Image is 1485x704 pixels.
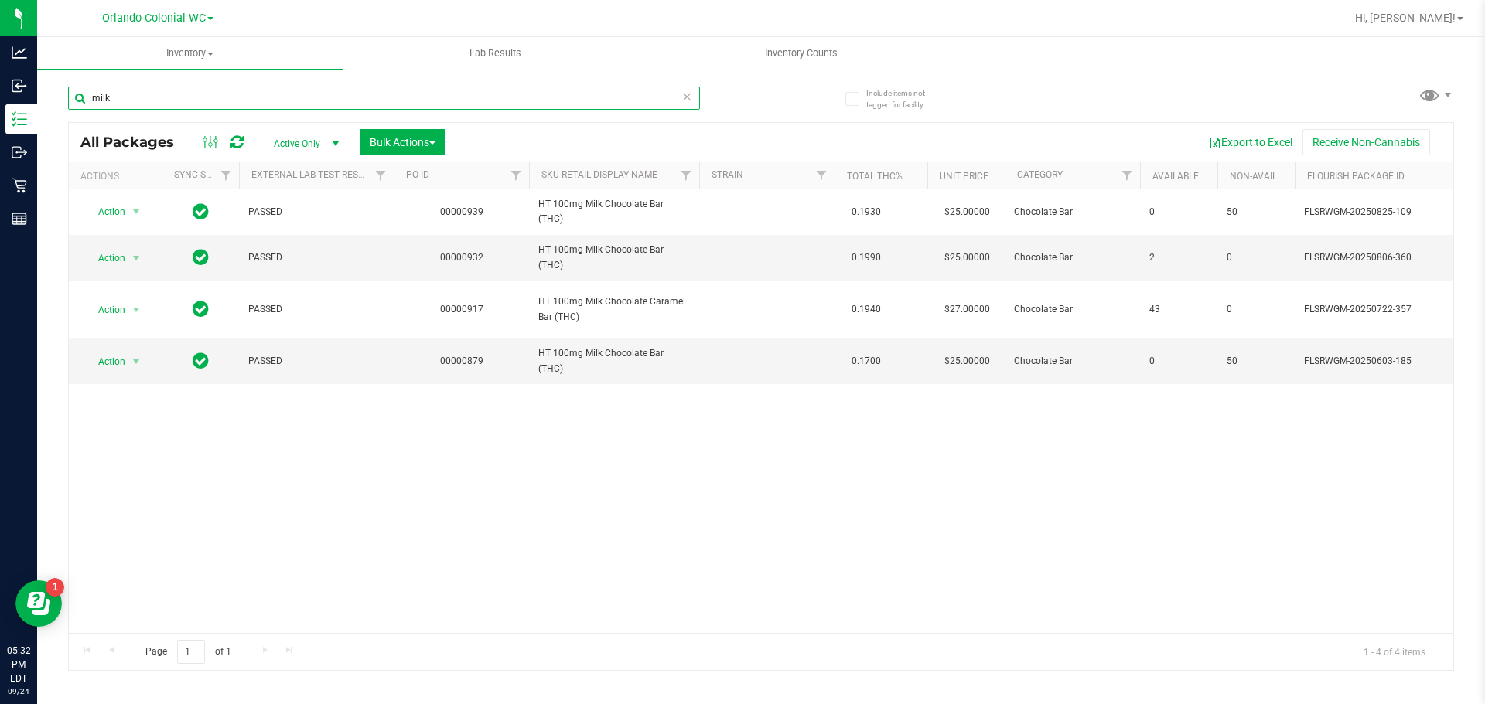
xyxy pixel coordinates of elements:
[744,46,859,60] span: Inventory Counts
[177,640,205,664] input: 1
[406,169,429,180] a: PO ID
[1149,250,1208,265] span: 2
[844,350,889,372] span: 0.1700
[12,45,27,60] inline-svg: Analytics
[1227,302,1285,317] span: 0
[1304,205,1456,219] span: FLSRWGM-20250825-109
[12,178,27,193] inline-svg: Retail
[193,247,209,268] span: In Sync
[84,201,126,223] span: Action
[844,201,889,223] span: 0.1930
[12,78,27,94] inline-svg: Inbound
[440,304,483,315] a: 00000917
[46,578,64,597] iframe: Resource center unread badge
[12,211,27,226] inline-svg: Reports
[37,46,343,60] span: Inventory
[538,294,690,324] span: HT 100mg Milk Chocolate Caramel Bar (THC)
[440,206,483,217] a: 00000939
[541,169,657,180] a: SKU Retail Display Name
[193,298,209,320] span: In Sync
[866,87,944,111] span: Include items not tagged for facility
[937,350,998,372] span: $25.00000
[1230,171,1299,182] a: Non-Available
[127,299,146,321] span: select
[174,169,234,180] a: Sync Status
[1149,205,1208,219] span: 0
[193,201,209,223] span: In Sync
[1227,250,1285,265] span: 0
[844,298,889,321] span: 0.1940
[15,580,62,627] iframe: Resource center
[1149,302,1208,317] span: 43
[440,355,483,366] a: 00000879
[809,162,835,189] a: Filter
[674,162,699,189] a: Filter
[440,252,483,263] a: 00000932
[1304,250,1456,265] span: FLSRWGM-20250806-360
[84,299,126,321] span: Action
[68,87,700,110] input: Search Package ID, Item Name, SKU, Lot or Part Number...
[937,247,998,269] span: $25.00000
[504,162,529,189] a: Filter
[1351,640,1438,663] span: 1 - 4 of 4 items
[1227,354,1285,369] span: 50
[7,644,30,685] p: 05:32 PM EDT
[449,46,542,60] span: Lab Results
[1014,354,1131,369] span: Chocolate Bar
[84,351,126,372] span: Action
[1304,354,1456,369] span: FLSRWGM-20250603-185
[193,350,209,372] span: In Sync
[80,134,189,151] span: All Packages
[213,162,239,189] a: Filter
[1014,205,1131,219] span: Chocolate Bar
[37,37,343,70] a: Inventory
[80,171,155,182] div: Actions
[847,171,903,182] a: Total THC%
[538,197,690,226] span: HT 100mg Milk Chocolate Bar (THC)
[712,169,743,180] a: Strain
[12,111,27,127] inline-svg: Inventory
[370,136,435,148] span: Bulk Actions
[937,298,998,321] span: $27.00000
[1304,302,1456,317] span: FLSRWGM-20250722-357
[1302,129,1430,155] button: Receive Non-Cannabis
[368,162,394,189] a: Filter
[7,685,30,697] p: 09/24
[127,247,146,269] span: select
[681,87,692,107] span: Clear
[937,201,998,223] span: $25.00000
[12,145,27,160] inline-svg: Outbound
[1014,250,1131,265] span: Chocolate Bar
[1355,12,1456,24] span: Hi, [PERSON_NAME]!
[1014,302,1131,317] span: Chocolate Bar
[248,250,384,265] span: PASSED
[102,12,206,25] span: Orlando Colonial WC
[538,243,690,272] span: HT 100mg Milk Chocolate Bar (THC)
[343,37,648,70] a: Lab Results
[538,346,690,376] span: HT 100mg Milk Chocolate Bar (THC)
[1307,171,1405,182] a: Flourish Package ID
[127,351,146,372] span: select
[1152,171,1199,182] a: Available
[248,354,384,369] span: PASSED
[84,247,126,269] span: Action
[248,302,384,317] span: PASSED
[1227,205,1285,219] span: 50
[360,129,445,155] button: Bulk Actions
[1199,129,1302,155] button: Export to Excel
[132,640,244,664] span: Page of 1
[1115,162,1140,189] a: Filter
[1149,354,1208,369] span: 0
[251,169,373,180] a: External Lab Test Result
[844,247,889,269] span: 0.1990
[127,201,146,223] span: select
[248,205,384,219] span: PASSED
[940,171,988,182] a: Unit Price
[648,37,954,70] a: Inventory Counts
[1017,169,1063,180] a: Category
